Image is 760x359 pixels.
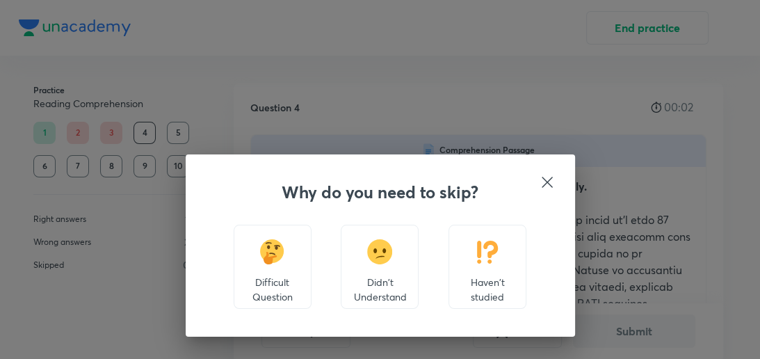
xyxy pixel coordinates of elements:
p: Haven't studied [460,275,515,304]
p: Difficult Question [245,275,300,304]
img: Didn't Understand [367,239,393,264]
img: Difficult Question [259,239,285,264]
img: Haven't studied [475,239,501,264]
p: Didn't Understand [353,275,407,304]
h3: Why do you need to skip? [219,182,542,202]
